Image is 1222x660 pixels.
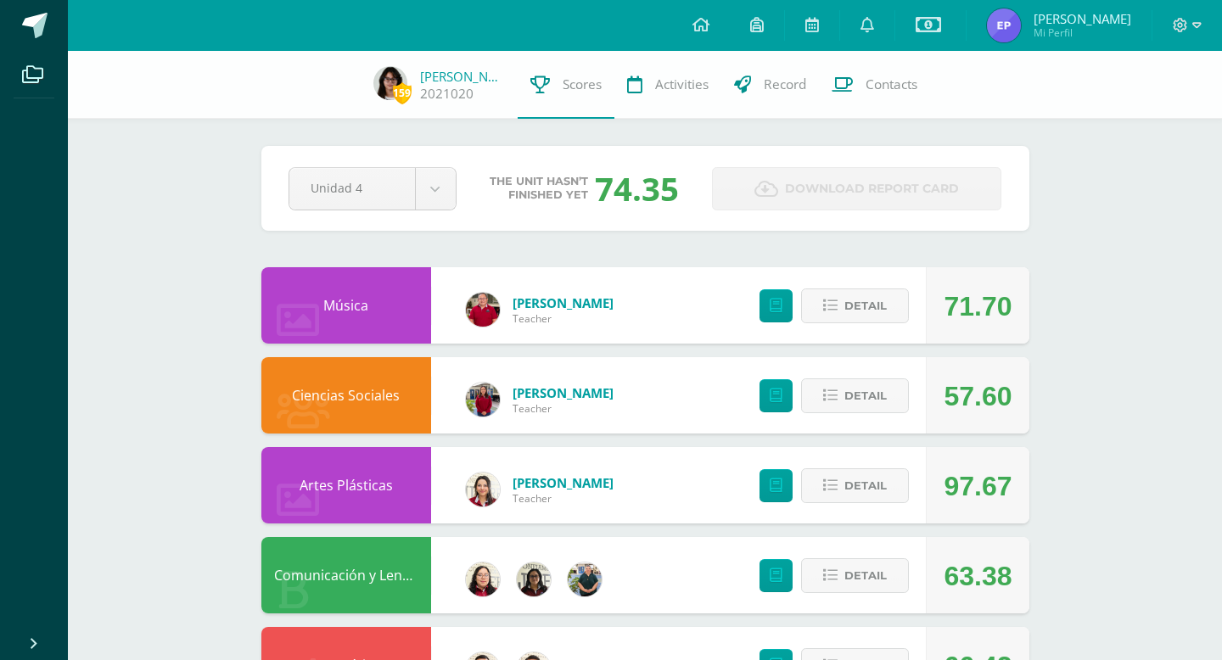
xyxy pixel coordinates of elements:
[466,562,500,596] img: c6b4b3f06f981deac34ce0a071b61492.png
[517,562,551,596] img: c64be9d0b6a0f58b034d7201874f2d94.png
[466,293,500,327] img: 7947534db6ccf4a506b85fa3326511af.png
[420,85,474,103] a: 2021020
[801,558,909,593] button: Detail
[563,76,602,93] span: Scores
[987,8,1021,42] img: 70898eee4bc7a7d0e743749267e7020b.png
[513,311,614,326] span: Teacher
[261,357,431,433] div: Ciencias Sociales
[944,538,1012,614] div: 63.38
[595,166,679,210] div: 74.35
[844,380,887,411] span: Detail
[466,383,500,417] img: e1f0730b59be0d440f55fb027c9eff26.png
[490,175,588,202] span: The unit hasn’t finished yet
[844,560,887,591] span: Detail
[420,68,505,85] a: [PERSON_NAME]
[1034,10,1131,27] span: [PERSON_NAME]
[311,168,394,208] span: Unidad 4
[721,51,819,119] a: Record
[801,378,909,413] button: Detail
[261,267,431,344] div: Música
[513,294,614,311] a: [PERSON_NAME]
[513,474,614,491] a: [PERSON_NAME]
[844,470,887,501] span: Detail
[801,288,909,323] button: Detail
[764,76,806,93] span: Record
[655,76,709,93] span: Activities
[289,168,456,210] a: Unidad 4
[373,66,407,100] img: 94b10c4b23a293ba5b4ad163c522c6ff.png
[801,468,909,503] button: Detail
[261,447,431,523] div: Artes Plásticas
[944,448,1012,524] div: 97.67
[393,82,412,103] span: 159
[944,358,1012,434] div: 57.60
[466,473,500,506] img: 08cdfe488ee6e762f49c3a355c2599e7.png
[866,76,917,93] span: Contacts
[261,537,431,613] div: Comunicación y Lenguaje
[518,51,614,119] a: Scores
[568,562,602,596] img: d3b263647c2d686994e508e2c9b90e59.png
[844,290,887,322] span: Detail
[1034,25,1131,40] span: Mi Perfil
[513,384,614,401] a: [PERSON_NAME]
[785,168,959,210] span: Download report card
[513,401,614,416] span: Teacher
[944,268,1012,344] div: 71.70
[513,491,614,506] span: Teacher
[614,51,721,119] a: Activities
[819,51,930,119] a: Contacts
